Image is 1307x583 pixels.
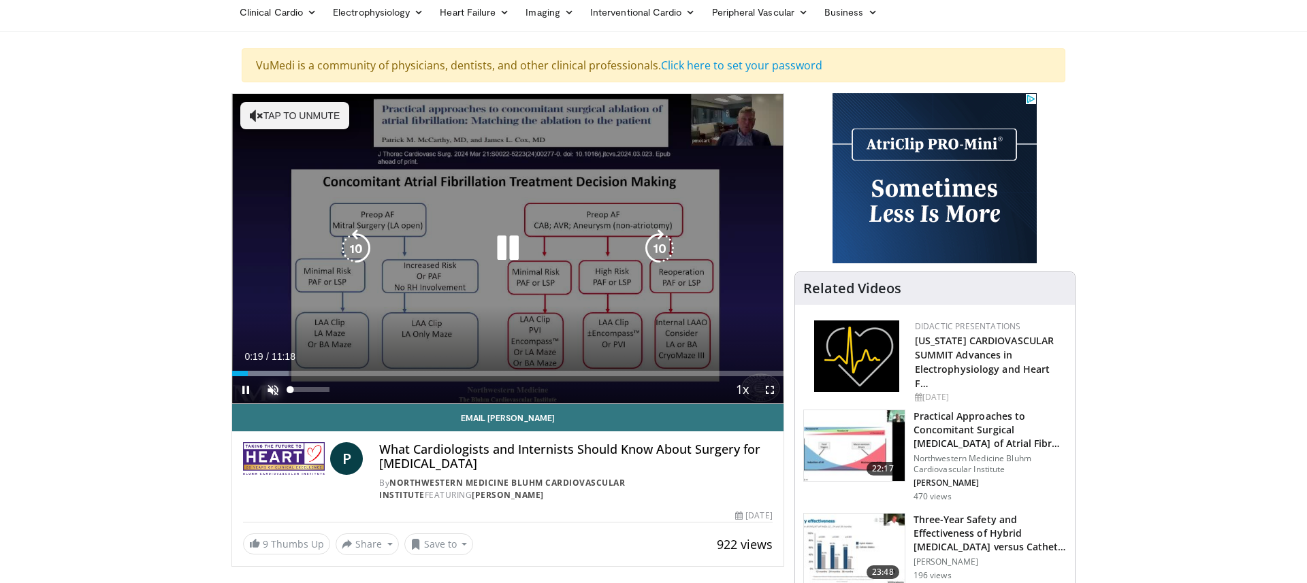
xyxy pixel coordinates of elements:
a: Northwestern Medicine Bluhm Cardiovascular Institute [379,477,625,501]
span: 11:18 [272,351,295,362]
button: Share [336,533,399,555]
p: 470 views [914,491,952,502]
p: Northwestern Medicine Bluhm Cardiovascular Institute [914,453,1067,475]
a: 9 Thumbs Up [243,533,330,554]
h4: What Cardiologists and Internists Should Know About Surgery for [MEDICAL_DATA] [379,442,773,471]
a: 22:17 Practical Approaches to Concomitant Surgical [MEDICAL_DATA] of Atrial Fibr… Northwestern Me... [803,410,1067,502]
span: 9 [263,537,268,550]
div: Progress Bar [232,371,784,376]
div: [DATE] [915,391,1064,403]
div: Volume Level [290,387,329,392]
div: By FEATURING [379,477,773,501]
img: Northwestern Medicine Bluhm Cardiovascular Institute [243,442,325,475]
button: Tap to unmute [240,102,349,129]
button: Unmute [259,376,287,403]
button: Pause [232,376,259,403]
p: 196 views [914,570,952,581]
p: [PERSON_NAME] [914,556,1067,567]
button: Save to [404,533,474,555]
div: Didactic Presentations [915,320,1064,333]
span: 22:17 [867,462,899,476]
span: 0:19 [244,351,263,362]
div: [DATE] [735,510,772,522]
a: Click here to set your password [661,58,822,73]
h3: Three-Year Safety and Effectiveness of Hybrid [MEDICAL_DATA] versus Cathet… [914,513,1067,554]
a: Email [PERSON_NAME] [232,404,784,431]
a: [PERSON_NAME] [472,489,544,501]
video-js: Video Player [232,94,784,404]
p: [PERSON_NAME] [914,478,1067,488]
span: / [266,351,269,362]
h4: Related Videos [803,280,901,297]
img: 1860aa7a-ba06-47e3-81a4-3dc728c2b4cf.png.150x105_q85_autocrop_double_scale_upscale_version-0.2.png [814,320,899,392]
iframe: Advertisement [833,93,1037,263]
a: P [330,442,363,475]
button: Fullscreen [756,376,784,403]
img: 5142e1bf-0a11-4c44-8ae4-5776dae567ac.150x105_q85_crop-smart_upscale.jpg [804,410,905,481]
span: 23:48 [867,565,899,579]
button: Playback Rate [729,376,756,403]
a: [US_STATE] CARDIOVASCULAR SUMMIT Advances in Electrophysiology and Heart F… [915,334,1054,390]
div: VuMedi is a community of physicians, dentists, and other clinical professionals. [242,48,1065,82]
span: 922 views [717,536,773,552]
h3: Practical Approaches to Concomitant Surgical [MEDICAL_DATA] of Atrial Fibr… [914,410,1067,450]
